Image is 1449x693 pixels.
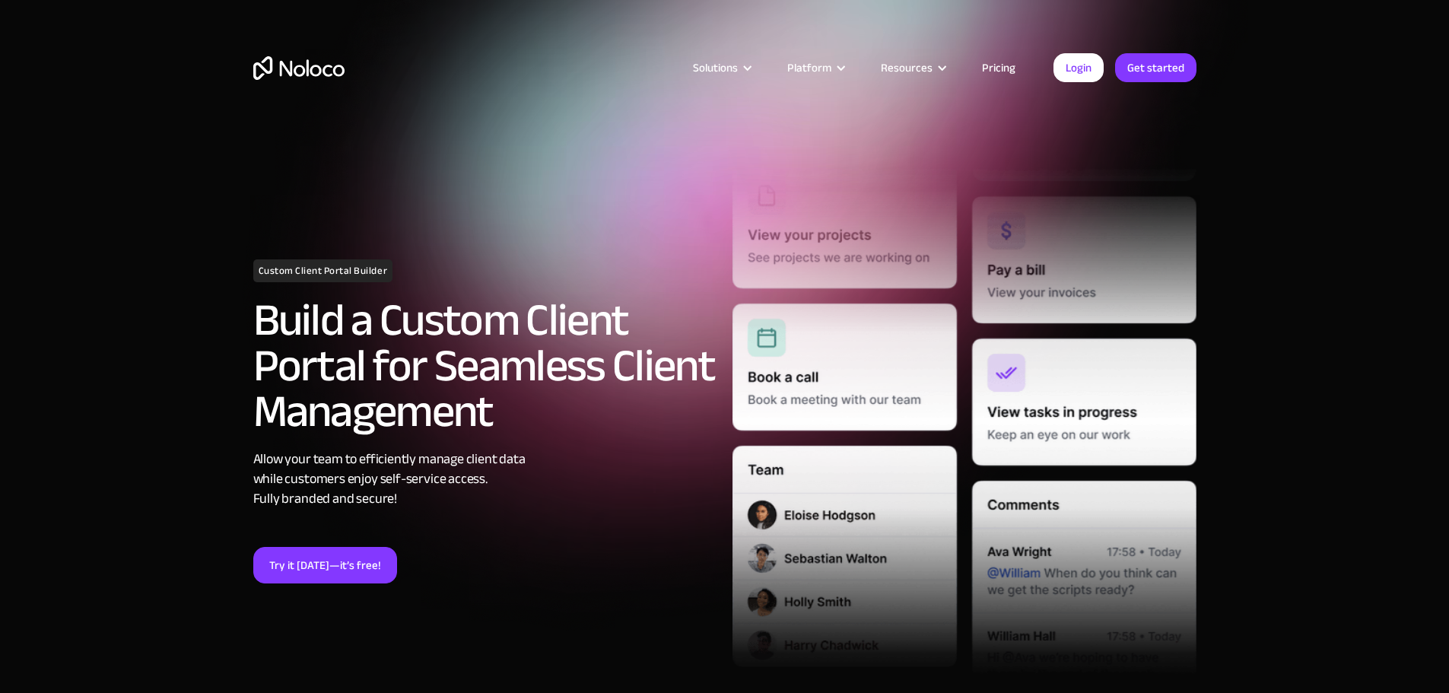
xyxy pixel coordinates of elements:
[787,58,831,78] div: Platform
[253,259,393,282] h1: Custom Client Portal Builder
[253,56,345,80] a: home
[768,58,862,78] div: Platform
[881,58,933,78] div: Resources
[253,547,397,583] a: Try it [DATE]—it’s free!
[253,450,717,509] div: Allow your team to efficiently manage client data while customers enjoy self-service access. Full...
[693,58,738,78] div: Solutions
[1053,53,1104,82] a: Login
[963,58,1034,78] a: Pricing
[1115,53,1196,82] a: Get started
[862,58,963,78] div: Resources
[253,297,717,434] h2: Build a Custom Client Portal for Seamless Client Management
[674,58,768,78] div: Solutions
